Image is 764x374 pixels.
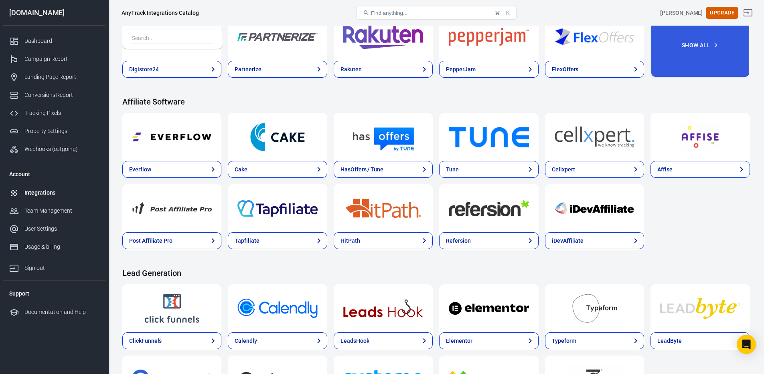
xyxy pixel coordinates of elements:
[228,184,327,232] a: Tapfiliate
[24,225,99,233] div: User Settings
[449,123,529,151] img: Tune
[235,237,259,245] div: Tapfiliate
[228,232,327,249] a: Tapfiliate
[129,65,158,74] div: Digistore24
[439,184,538,232] a: Refersion
[24,243,99,251] div: Usage & billing
[340,165,383,174] div: HasOffers / Tune
[343,123,423,151] img: HasOffers / Tune
[24,127,99,135] div: Property Settings
[545,284,644,332] a: Typeform
[552,237,584,245] div: iDevAffiliate
[24,189,99,197] div: Integrations
[3,256,105,277] a: Sign out
[737,335,756,354] div: Open Intercom Messenger
[545,332,644,349] a: Typeform
[449,294,529,323] img: Elementor
[439,13,538,61] a: PepperJam
[237,194,317,223] img: Tapfiliate
[122,113,221,161] a: Everflow
[334,61,433,78] a: Rakuten
[545,161,644,178] a: Cellxpert
[24,308,99,316] div: Documentation and Help
[552,337,576,345] div: Typeform
[651,113,750,161] a: Affise
[495,10,510,16] div: ⌘ + K
[132,194,212,223] img: Post Affiliate Pro
[446,65,476,74] div: PepperJam
[228,161,327,178] a: Cake
[334,332,433,349] a: LeadsHook
[555,123,634,151] img: Cellxpert
[122,332,221,349] a: ClickFunnels
[449,194,529,223] img: Refersion
[237,123,317,151] img: Cake
[657,165,673,174] div: Affise
[343,22,423,51] img: Rakuten
[446,337,472,345] div: Elementor
[3,9,105,16] div: [DOMAIN_NAME]
[129,237,172,245] div: Post Affiliate Pro
[439,113,538,161] a: Tune
[3,50,105,68] a: Campaign Report
[3,284,105,303] li: Support
[3,32,105,50] a: Dashboard
[334,13,433,61] a: Rakuten
[555,22,634,51] img: FlexOffers
[439,161,538,178] a: Tune
[555,194,634,223] img: iDevAffiliate
[660,9,703,17] div: Account id: djG4tR0U
[3,165,105,184] li: Account
[235,165,247,174] div: Cake
[132,34,210,44] input: Search...
[24,109,99,117] div: Tracking Pixels
[228,332,327,349] a: Calendly
[334,184,433,232] a: HitPath
[122,268,750,278] h4: Lead Generation
[439,232,538,249] a: Refersion
[657,337,682,345] div: LeadByte
[24,37,99,45] div: Dashboard
[706,7,738,19] button: Upgrade
[446,165,459,174] div: Tune
[237,294,317,323] img: Calendly
[343,194,423,223] img: HitPath
[3,68,105,86] a: Landing Page Report
[122,284,221,332] a: ClickFunnels
[3,140,105,158] a: Webhooks (outgoing)
[555,294,634,323] img: Typeform
[356,6,517,20] button: Find anything...⌘ + K
[340,237,360,245] div: HitPath
[334,113,433,161] a: HasOffers / Tune
[237,22,317,51] img: Partnerize
[122,161,221,178] a: Everflow
[371,10,407,16] span: Find anything...
[129,165,151,174] div: Everflow
[545,61,644,78] a: FlexOffers
[3,220,105,238] a: User Settings
[3,86,105,104] a: Conversions Report
[651,284,750,332] a: LeadByte
[552,165,575,174] div: Cellxpert
[122,61,221,78] a: Digistore24
[24,73,99,81] div: Landing Page Report
[24,264,99,272] div: Sign out
[132,294,212,323] img: ClickFunnels
[439,332,538,349] a: Elementor
[343,294,423,323] img: LeadsHook
[24,55,99,63] div: Campaign Report
[228,284,327,332] a: Calendly
[122,232,221,249] a: Post Affiliate Pro
[3,238,105,256] a: Usage & billing
[651,332,750,349] a: LeadByte
[228,113,327,161] a: Cake
[122,97,750,107] h4: Affiliate Software
[545,13,644,61] a: FlexOffers
[24,207,99,215] div: Team Management
[3,122,105,140] a: Property Settings
[3,184,105,202] a: Integrations
[545,113,644,161] a: Cellxpert
[122,184,221,232] a: Post Affiliate Pro
[334,161,433,178] a: HasOffers / Tune
[738,3,758,22] a: Sign out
